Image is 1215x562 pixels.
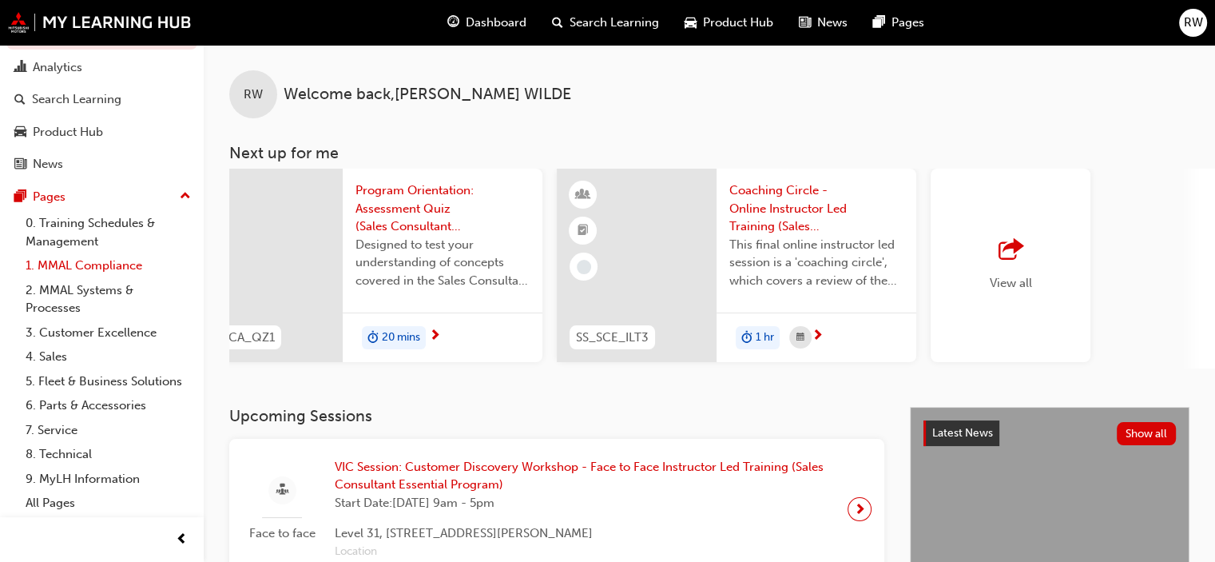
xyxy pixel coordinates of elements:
[6,53,197,82] a: Analytics
[429,329,441,344] span: next-icon
[435,6,539,39] a: guage-iconDashboard
[202,329,275,347] span: SS_SCA_QZ1
[685,13,697,33] span: car-icon
[33,188,66,206] div: Pages
[576,329,649,347] span: SS_SCE_ILT3
[817,14,848,32] span: News
[1184,14,1203,32] span: RW
[19,442,197,467] a: 8. Technical
[229,407,884,425] h3: Upcoming Sessions
[812,329,824,344] span: next-icon
[932,426,993,440] span: Latest News
[14,93,26,107] span: search-icon
[6,149,197,179] a: News
[335,458,835,494] span: VIC Session: Customer Discovery Workshop - Face to Face Instructor Led Training (Sales Consultant...
[786,6,860,39] a: news-iconNews
[335,494,835,512] span: Start Date: [DATE] 9am - 5pm
[557,169,916,362] a: SS_SCE_ILT3Coaching Circle - Online Instructor Led Training (Sales Consultant Essential Program)T...
[990,276,1032,290] span: View all
[242,524,322,543] span: Face to face
[6,85,197,114] a: Search Learning
[578,221,589,241] span: booktick-icon
[799,13,811,33] span: news-icon
[466,14,526,32] span: Dashboard
[8,12,192,33] img: mmal
[32,90,121,109] div: Search Learning
[19,418,197,443] a: 7. Service
[873,13,885,33] span: pages-icon
[355,181,530,236] span: Program Orientation: Assessment Quiz (Sales Consultant Aspire Program)
[703,14,773,32] span: Product Hub
[570,14,659,32] span: Search Learning
[335,524,835,543] span: Level 31, [STREET_ADDRESS][PERSON_NAME]
[180,186,191,207] span: up-icon
[577,260,591,274] span: learningRecordVerb_NONE-icon
[891,14,924,32] span: Pages
[729,236,903,290] span: This final online instructor led session is a 'coaching circle', which covers a review of the Sal...
[176,530,188,550] span: prev-icon
[1179,9,1207,37] button: RW
[183,169,542,362] a: SS_SCA_QZ1Program Orientation: Assessment Quiz (Sales Consultant Aspire Program)Designed to test ...
[33,155,63,173] div: News
[19,393,197,418] a: 6. Parts & Accessories
[729,181,903,236] span: Coaching Circle - Online Instructor Led Training (Sales Consultant Essential Program)
[552,13,563,33] span: search-icon
[796,328,804,348] span: calendar-icon
[284,86,571,104] span: Welcome back , [PERSON_NAME] WILDE
[999,239,1022,261] span: outbound-icon
[539,6,672,39] a: search-iconSearch Learning
[923,421,1176,446] a: Latest NewsShow all
[447,13,459,33] span: guage-icon
[19,467,197,492] a: 9. MyLH Information
[672,6,786,39] a: car-iconProduct Hub
[854,498,866,520] span: next-icon
[204,144,1215,162] h3: Next up for me
[19,369,197,394] a: 5. Fleet & Business Solutions
[578,185,589,205] span: learningResourceType_INSTRUCTOR_LED-icon
[860,6,937,39] a: pages-iconPages
[19,211,197,253] a: 0. Training Schedules & Management
[33,123,103,141] div: Product Hub
[14,61,26,75] span: chart-icon
[6,118,197,147] a: Product Hub
[19,253,197,278] a: 1. MMAL Compliance
[367,328,379,349] span: duration-icon
[19,491,197,516] a: All Pages
[14,126,26,140] span: car-icon
[6,182,197,212] button: Pages
[741,328,752,349] span: duration-icon
[382,329,420,347] span: 20 mins
[14,157,26,172] span: news-icon
[276,480,288,500] span: sessionType_FACE_TO_FACE-icon
[244,86,263,104] span: RW
[6,17,197,182] button: DashboardAnalyticsSearch LearningProduct HubNews
[1117,422,1177,445] button: Show all
[19,321,197,345] a: 3. Customer Excellence
[756,329,774,347] span: 1 hr
[19,345,197,369] a: 4. Sales
[335,543,835,561] span: Location
[14,190,26,205] span: pages-icon
[33,58,82,77] div: Analytics
[19,278,197,321] a: 2. MMAL Systems & Processes
[355,236,530,290] span: Designed to test your understanding of concepts covered in the Sales Consultant Aspire Program 'P...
